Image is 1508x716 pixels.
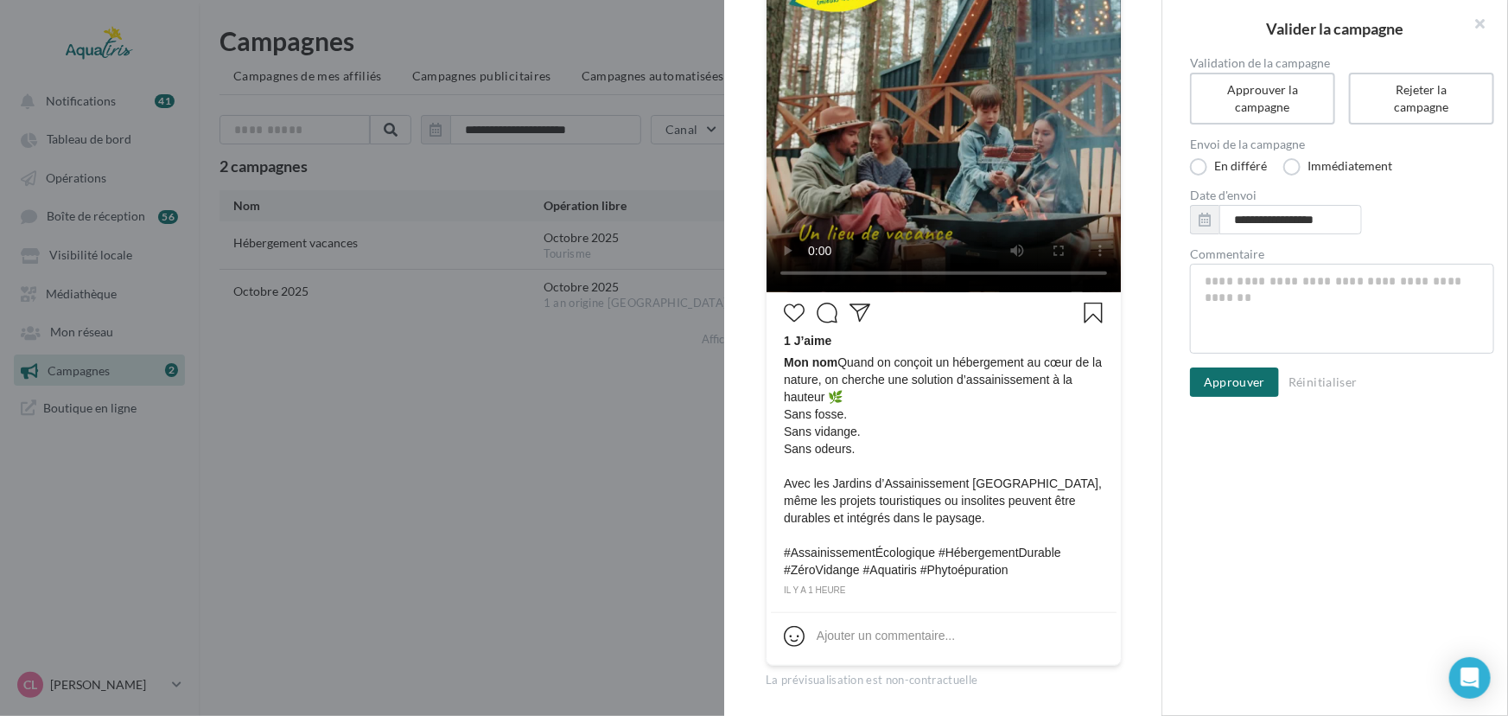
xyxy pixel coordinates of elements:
div: Approuver la campagne [1211,81,1314,116]
div: il y a 1 heure [784,583,1104,598]
label: Envoi de la campagne [1190,138,1494,150]
div: Rejeter la campagne [1370,81,1473,116]
button: Réinitialiser [1282,372,1365,393]
svg: Commenter [817,303,837,323]
div: Open Intercom Messenger [1449,657,1491,699]
label: Commentaire [1190,248,1494,260]
button: Approuver [1190,368,1279,397]
div: 1 J’aime [784,332,1104,354]
svg: Emoji [784,626,805,647]
svg: Enregistrer [1083,303,1104,323]
svg: J’aime [784,303,805,323]
label: Immédiatement [1283,158,1392,176]
div: La prévisualisation est non-contractuelle [766,666,1120,688]
label: Validation de la campagne [1190,57,1494,69]
div: Ajouter un commentaire... [817,627,955,644]
h2: Valider la campagne [1190,21,1480,36]
label: En différé [1190,158,1267,176]
span: Mon nom [784,355,837,369]
span: Quand on conçoit un hébergement au cœur de la nature, on cherche une solution d’assainissement à ... [784,354,1104,579]
svg: Partager la publication [849,303,870,323]
label: Date d'envoi [1190,189,1494,201]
